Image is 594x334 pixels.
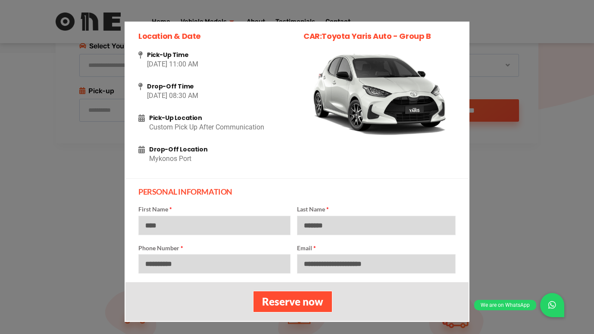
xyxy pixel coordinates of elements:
[474,300,536,310] div: We are on WhatsApp
[149,153,291,164] p: Mykonos Port
[253,291,332,312] button: Reserve now
[149,114,291,122] h4: Pick-Up Location
[303,51,456,137] img: Vehicle
[147,51,291,59] h4: Pick-Up Time
[303,32,456,41] h3: CAR:
[147,83,291,90] h4: Drop-Off Time
[262,295,323,308] span: Reserve now
[149,146,291,153] h4: Drop-Off Location
[169,91,198,100] span: 08:30 AM
[138,244,291,252] label: Phone Number
[147,60,167,68] span: [DATE]
[297,244,456,252] label: Email
[147,91,167,100] span: [DATE]
[138,187,456,197] h2: PERSONAL INFORMATION
[138,32,291,41] h3: Location & Date
[169,60,198,68] span: 11:00 AM
[149,122,291,133] p: Custom Pick Up After Communication
[540,293,564,317] a: We are on WhatsApp
[322,31,431,41] span: Toyota Yaris Auto - Group B
[138,205,291,214] label: First Name
[297,205,456,214] label: Last Name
